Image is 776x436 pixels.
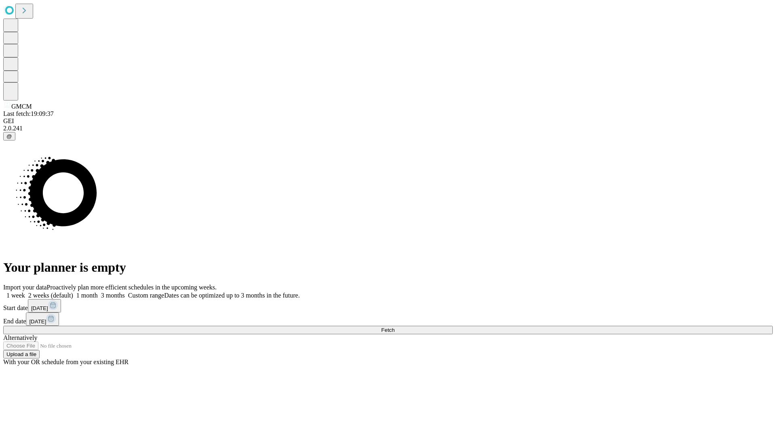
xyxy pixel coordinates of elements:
[76,292,98,299] span: 1 month
[3,117,773,125] div: GEI
[11,103,32,110] span: GMCM
[29,319,46,325] span: [DATE]
[47,284,217,291] span: Proactively plan more efficient schedules in the upcoming weeks.
[3,110,54,117] span: Last fetch: 19:09:37
[28,292,73,299] span: 2 weeks (default)
[3,132,15,140] button: @
[6,292,25,299] span: 1 week
[3,125,773,132] div: 2.0.241
[381,327,394,333] span: Fetch
[28,299,61,312] button: [DATE]
[3,260,773,275] h1: Your planner is empty
[128,292,164,299] span: Custom range
[3,358,129,365] span: With your OR schedule from your existing EHR
[6,133,12,139] span: @
[3,350,40,358] button: Upload a file
[3,312,773,326] div: End date
[3,299,773,312] div: Start date
[3,334,37,341] span: Alternatively
[101,292,125,299] span: 3 months
[164,292,299,299] span: Dates can be optimized up to 3 months in the future.
[26,312,59,326] button: [DATE]
[3,326,773,334] button: Fetch
[31,305,48,311] span: [DATE]
[3,284,47,291] span: Import your data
